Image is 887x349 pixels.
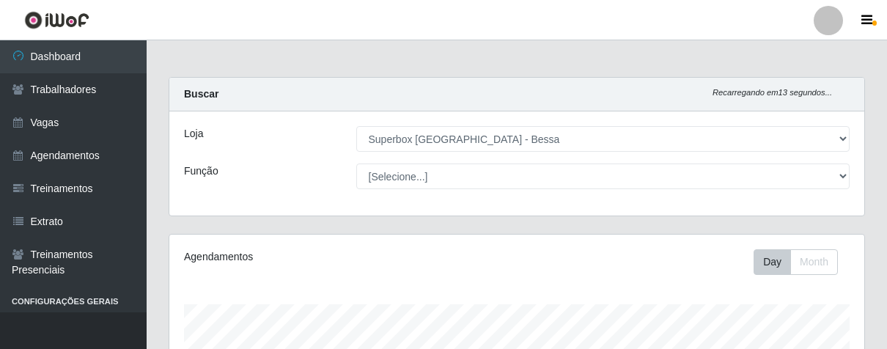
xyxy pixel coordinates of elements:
label: Função [184,164,218,179]
button: Month [790,249,838,275]
i: Recarregando em 13 segundos... [713,88,832,97]
button: Day [754,249,791,275]
strong: Buscar [184,88,218,100]
label: Loja [184,126,203,142]
div: Toolbar with button groups [754,249,850,275]
div: First group [754,249,838,275]
img: CoreUI Logo [24,11,89,29]
div: Agendamentos [184,249,449,265]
